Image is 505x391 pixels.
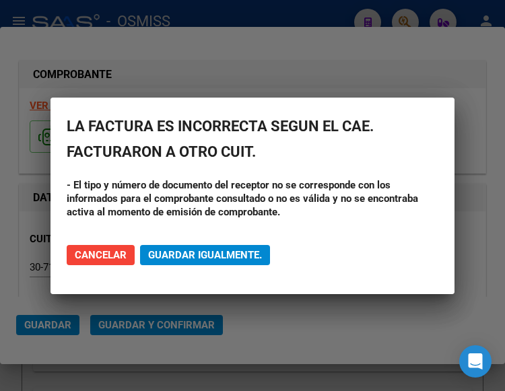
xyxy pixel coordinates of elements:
[148,249,262,261] span: Guardar igualmente.
[140,245,270,265] button: Guardar igualmente.
[67,179,418,218] strong: - El tipo y número de documento del receptor no se corresponde con los informados para el comprob...
[459,345,492,378] div: Open Intercom Messenger
[67,114,438,165] h2: LA FACTURA ES INCORRECTA SEGUN EL CAE. FACTURARON A OTRO CUIT.
[67,245,135,265] button: Cancelar
[75,249,127,261] span: Cancelar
